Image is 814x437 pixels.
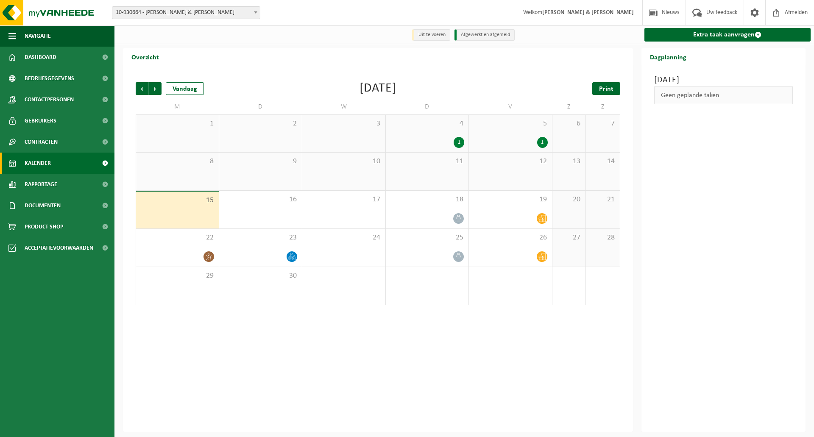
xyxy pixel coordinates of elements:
[25,131,58,153] span: Contracten
[590,157,615,166] span: 14
[25,110,56,131] span: Gebruikers
[25,25,51,47] span: Navigatie
[25,153,51,174] span: Kalender
[641,48,695,65] h2: Dagplanning
[149,82,162,95] span: Volgende
[25,47,56,68] span: Dashboard
[25,68,74,89] span: Bedrijfsgegevens
[552,99,586,114] td: Z
[644,28,811,42] a: Extra taak aanvragen
[557,195,582,204] span: 20
[469,99,552,114] td: V
[140,157,215,166] span: 8
[223,157,298,166] span: 9
[557,119,582,128] span: 6
[112,6,260,19] span: 10-930664 - VAN DEN BOSCH & VAN RANST - SCHOTEN
[454,29,515,41] li: Afgewerkt en afgemeld
[223,195,298,204] span: 16
[537,137,548,148] div: 1
[360,82,396,95] div: [DATE]
[557,157,582,166] span: 13
[112,7,260,19] span: 10-930664 - VAN DEN BOSCH & VAN RANST - SCHOTEN
[590,233,615,242] span: 28
[390,157,465,166] span: 11
[473,119,548,128] span: 5
[557,233,582,242] span: 27
[390,195,465,204] span: 18
[592,82,620,95] a: Print
[473,233,548,242] span: 26
[25,237,93,259] span: Acceptatievoorwaarden
[123,48,167,65] h2: Overzicht
[223,271,298,281] span: 30
[307,119,381,128] span: 3
[140,119,215,128] span: 1
[25,89,74,110] span: Contactpersonen
[590,195,615,204] span: 21
[542,9,634,16] strong: [PERSON_NAME] & [PERSON_NAME]
[223,233,298,242] span: 23
[386,99,469,114] td: D
[25,195,61,216] span: Documenten
[473,195,548,204] span: 19
[390,119,465,128] span: 4
[219,99,303,114] td: D
[473,157,548,166] span: 12
[25,216,63,237] span: Product Shop
[586,99,620,114] td: Z
[412,29,450,41] li: Uit te voeren
[25,174,57,195] span: Rapportage
[223,119,298,128] span: 2
[654,74,793,86] h3: [DATE]
[590,119,615,128] span: 7
[166,82,204,95] div: Vandaag
[136,99,219,114] td: M
[654,86,793,104] div: Geen geplande taken
[136,82,148,95] span: Vorige
[454,137,464,148] div: 1
[307,195,381,204] span: 17
[307,233,381,242] span: 24
[302,99,386,114] td: W
[140,271,215,281] span: 29
[140,233,215,242] span: 22
[307,157,381,166] span: 10
[390,233,465,242] span: 25
[599,86,613,92] span: Print
[140,196,215,205] span: 15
